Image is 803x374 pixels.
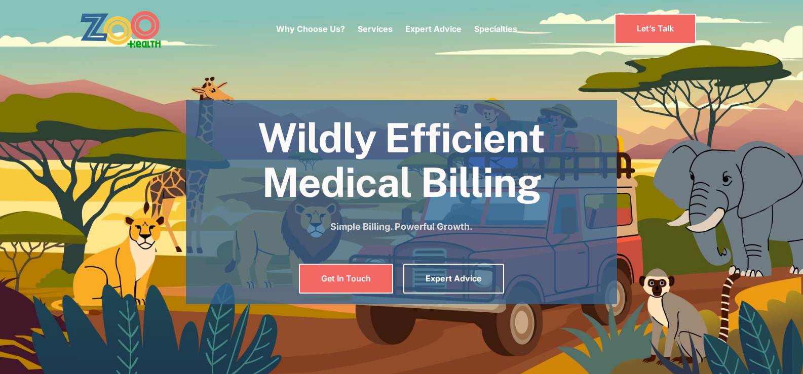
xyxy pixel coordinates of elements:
[358,23,393,35] p: Services
[276,24,345,34] a: Why Choose Us?
[615,14,696,44] a: Let’s Talk
[474,8,517,50] div: Specialties
[80,10,189,48] a: home
[358,8,393,50] div: Services
[330,221,473,232] strong: Simple Billing. Powerful Growth.
[403,264,504,294] a: Expert Advice
[299,264,393,294] a: Get In Touch
[474,24,517,34] a: Specialties
[186,115,617,204] h1: Wildly Efficient Medical Billing
[405,24,462,34] a: Expert Advice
